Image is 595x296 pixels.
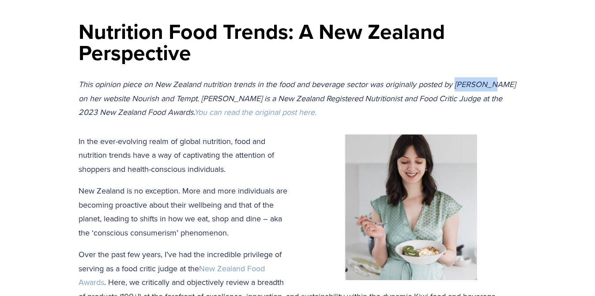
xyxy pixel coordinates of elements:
[194,106,316,118] a: You can read the original post here.
[79,134,516,176] p: In the ever-evolving realm of global nutrition, food and nutrition trends have a way of captivati...
[79,79,518,118] em: This opinion piece on New Zealand nutrition trends in the food and beverage sector was originally...
[79,184,516,239] p: New Zealand is no exception. More and more individuals are becoming proactive about their wellbei...
[79,21,516,63] h1: Nutrition Food Trends: A New Zealand Perspective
